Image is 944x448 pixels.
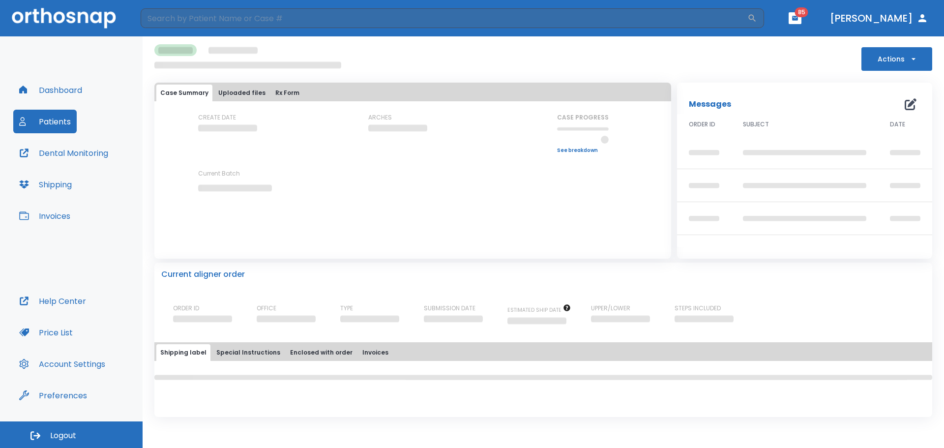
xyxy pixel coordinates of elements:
[13,78,88,102] button: Dashboard
[13,141,114,165] button: Dental Monitoring
[50,430,76,441] span: Logout
[689,98,731,110] p: Messages
[173,304,199,313] p: ORDER ID
[557,113,609,122] p: CASE PROGRESS
[198,113,236,122] p: CREATE DATE
[368,113,392,122] p: ARCHES
[214,85,269,101] button: Uploaded files
[198,169,287,178] p: Current Batch
[795,7,808,17] span: 85
[890,120,905,129] span: DATE
[13,204,76,228] button: Invoices
[161,269,245,280] p: Current aligner order
[156,344,930,361] div: tabs
[340,304,353,313] p: TYPE
[13,289,92,313] button: Help Center
[557,148,609,153] a: See breakdown
[826,9,932,27] button: [PERSON_NAME]
[13,110,77,133] button: Patients
[424,304,475,313] p: SUBMISSION DATE
[743,120,769,129] span: SUBJECT
[358,344,392,361] button: Invoices
[13,352,111,376] button: Account Settings
[141,8,747,28] input: Search by Patient Name or Case #
[13,321,79,344] button: Price List
[271,85,303,101] button: Rx Form
[675,304,721,313] p: STEPS INCLUDED
[13,173,78,196] button: Shipping
[257,304,276,313] p: OFFICE
[689,120,715,129] span: ORDER ID
[286,344,356,361] button: Enclosed with order
[12,8,116,28] img: Orthosnap
[156,85,212,101] button: Case Summary
[156,344,210,361] button: Shipping label
[156,85,669,101] div: tabs
[13,384,93,407] button: Preferences
[591,304,630,313] p: UPPER/LOWER
[507,306,571,314] span: The date will be available after approving treatment plan
[212,344,284,361] button: Special Instructions
[861,47,932,71] button: Actions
